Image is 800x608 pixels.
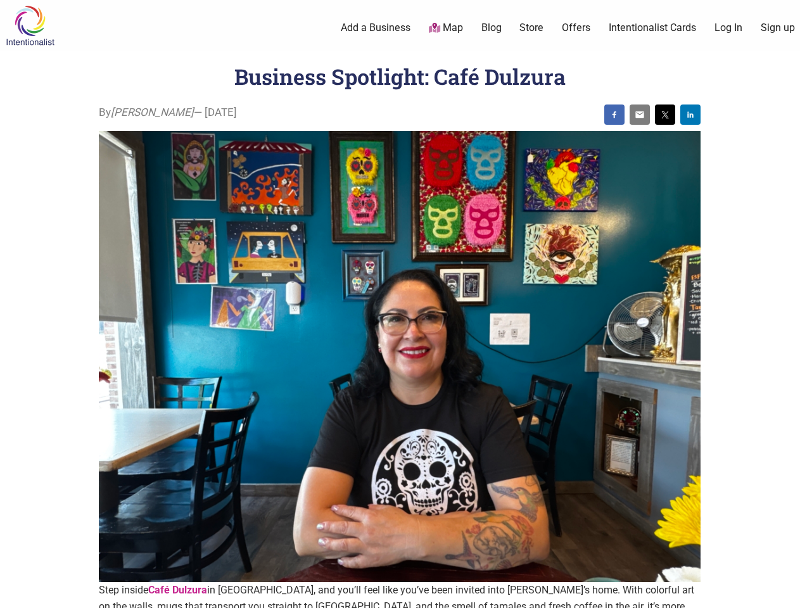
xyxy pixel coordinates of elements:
a: Log In [714,21,742,35]
a: Blog [481,21,502,35]
a: Add a Business [341,21,410,35]
a: Intentionalist Cards [609,21,696,35]
a: Sign up [761,21,795,35]
img: twitter sharing button [660,110,670,120]
span: By — [DATE] [99,104,237,121]
h1: Business Spotlight: Café Dulzura [234,62,566,91]
a: Café Dulzura [148,584,207,596]
a: Offers [562,21,590,35]
img: linkedin sharing button [685,110,695,120]
i: [PERSON_NAME] [111,106,194,118]
a: Map [429,21,463,35]
a: Store [519,21,543,35]
img: facebook sharing button [609,110,619,120]
img: email sharing button [635,110,645,120]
